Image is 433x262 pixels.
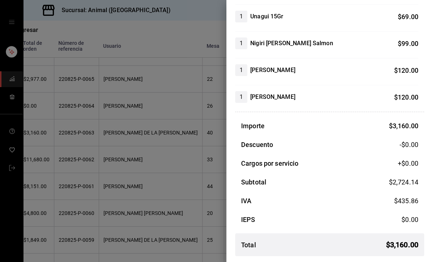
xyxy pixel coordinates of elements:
span: 1 [235,12,247,21]
span: $ 99.00 [398,40,418,47]
span: $ 120.00 [394,67,418,74]
h3: IVA [241,196,251,206]
span: $ 435.86 [394,197,418,205]
span: 1 [235,39,247,48]
span: 1 [235,93,247,101]
h3: Cargos por servicio [241,158,299,168]
span: $ 0.00 [401,216,418,223]
span: $ 2,724.14 [389,178,418,186]
h4: [PERSON_NAME] [250,93,295,101]
h4: Unagui 15Gr [250,12,283,21]
span: $ 3,160.00 [389,122,418,130]
h3: Subtotal [241,177,266,187]
span: -$0.00 [400,140,418,150]
h3: Descuento [241,140,273,150]
h3: IEPS [241,215,255,225]
span: +$ 0.00 [398,158,418,168]
span: $ 69.00 [398,13,418,21]
h4: Nigiri [PERSON_NAME] Salmon [250,39,333,48]
span: $ 3,160.00 [386,239,418,250]
h4: [PERSON_NAME] [250,66,295,75]
h3: Importe [241,121,265,131]
span: 1 [235,66,247,75]
span: $ 120.00 [394,93,418,101]
h3: Total [241,240,256,250]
